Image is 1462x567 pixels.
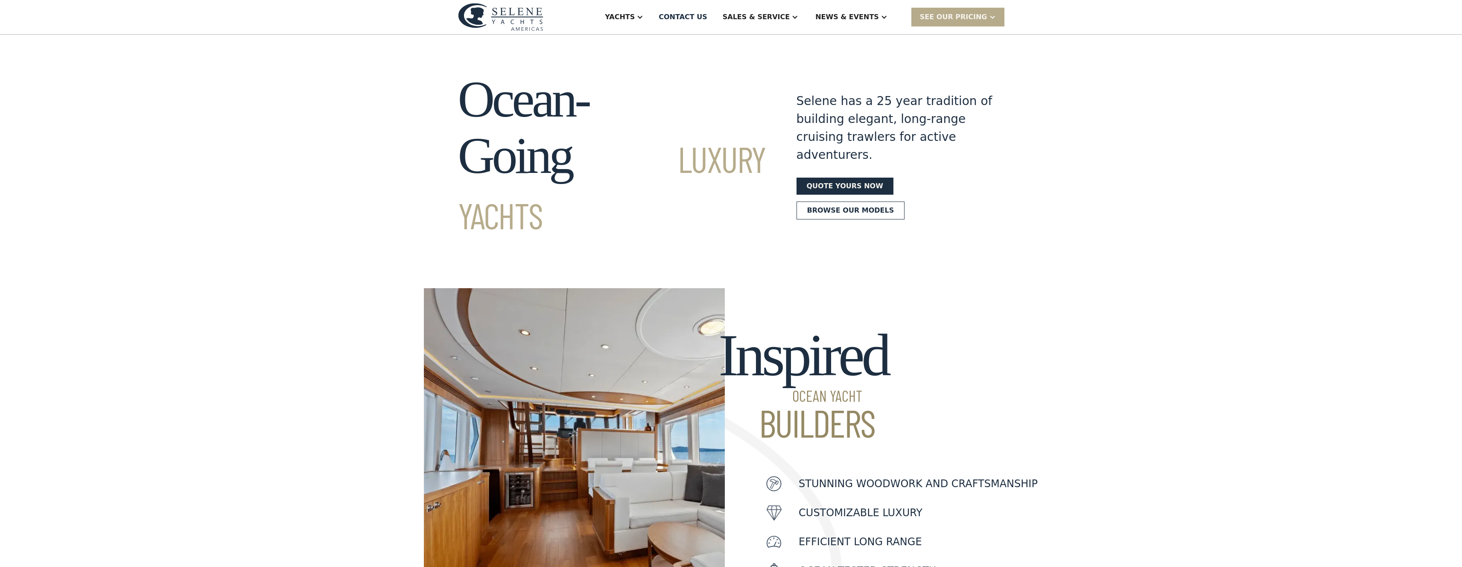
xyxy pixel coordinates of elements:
[799,476,1038,491] p: Stunning woodwork and craftsmanship
[659,12,707,22] div: Contact US
[766,505,782,520] img: icon
[797,178,893,195] a: Quote yours now
[718,322,888,442] h2: Inspired
[723,12,790,22] div: Sales & Service
[718,403,888,442] span: Builders
[718,388,888,403] span: Ocean Yacht
[815,12,879,22] div: News & EVENTS
[911,8,1004,26] div: SEE Our Pricing
[797,202,905,219] a: Browse our models
[458,71,766,240] h1: Ocean-Going
[799,505,922,520] p: customizable luxury
[605,12,635,22] div: Yachts
[799,534,922,549] p: Efficient Long Range
[458,3,543,31] img: logo
[458,137,766,237] span: Luxury Yachts
[797,92,993,164] div: Selene has a 25 year tradition of building elegant, long-range cruising trawlers for active adven...
[920,12,987,22] div: SEE Our Pricing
